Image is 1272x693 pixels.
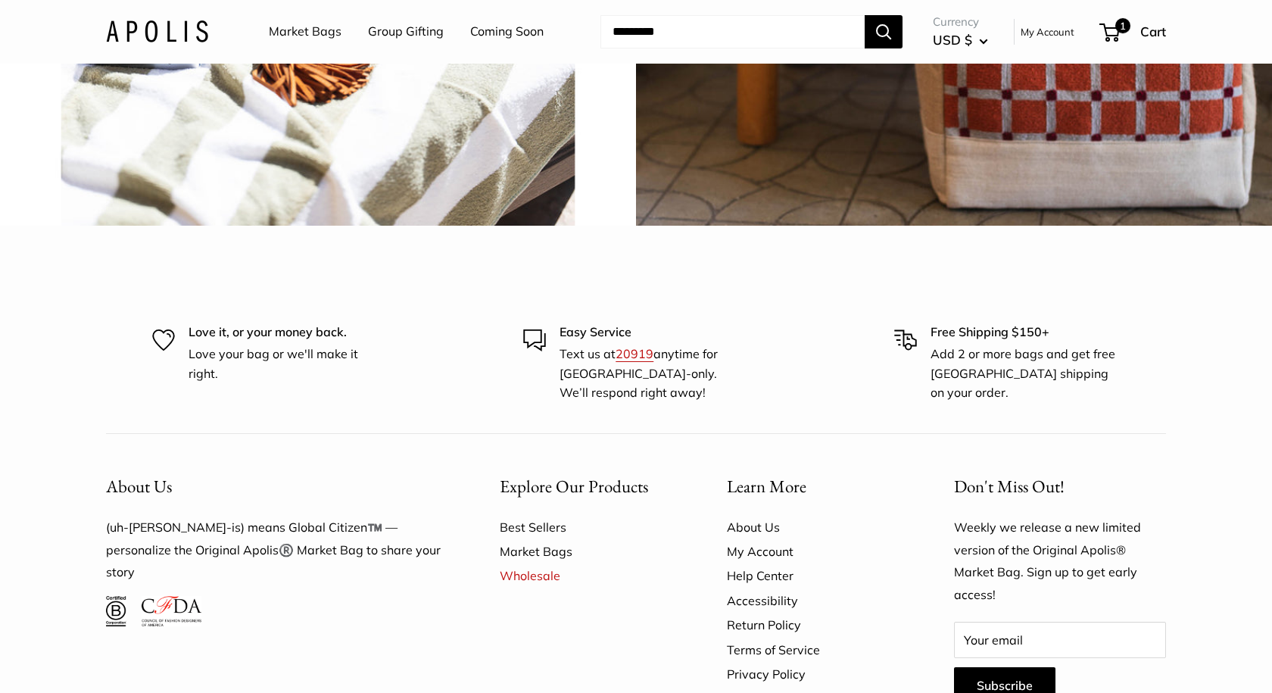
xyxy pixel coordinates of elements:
[1115,18,1130,33] span: 1
[954,517,1166,607] p: Weekly we release a new limited version of the Original Apolis® Market Bag. Sign up to get early ...
[500,472,674,501] button: Explore Our Products
[500,475,648,498] span: Explore Our Products
[865,15,903,48] button: Search
[106,517,447,585] p: (uh-[PERSON_NAME]-is) means Global Citizen™️ — personalize the Original Apolis®️ Market Bag to sh...
[727,475,806,498] span: Learn More
[106,596,126,626] img: Certified B Corporation
[106,475,172,498] span: About Us
[727,613,901,637] a: Return Policy
[933,28,988,52] button: USD $
[500,563,674,588] a: Wholesale
[1101,20,1166,44] a: 1 Cart
[933,32,972,48] span: USD $
[106,472,447,501] button: About Us
[106,20,208,42] img: Apolis
[189,323,378,342] p: Love it, or your money back.
[12,635,162,681] iframe: Sign Up via Text for Offers
[600,15,865,48] input: Search...
[616,346,653,361] a: 20919
[560,323,749,342] p: Easy Service
[727,638,901,662] a: Terms of Service
[500,515,674,539] a: Best Sellers
[189,345,378,383] p: Love your bag or we'll make it right.
[727,515,901,539] a: About Us
[727,662,901,686] a: Privacy Policy
[727,563,901,588] a: Help Center
[727,588,901,613] a: Accessibility
[470,20,544,43] a: Coming Soon
[1140,23,1166,39] span: Cart
[560,345,749,403] p: Text us at anytime for [GEOGRAPHIC_DATA]-only. We’ll respond right away!
[931,323,1120,342] p: Free Shipping $150+
[269,20,341,43] a: Market Bags
[500,539,674,563] a: Market Bags
[727,539,901,563] a: My Account
[368,20,444,43] a: Group Gifting
[933,11,988,33] span: Currency
[954,472,1166,501] p: Don't Miss Out!
[931,345,1120,403] p: Add 2 or more bags and get free [GEOGRAPHIC_DATA] shipping on your order.
[1021,23,1074,41] a: My Account
[142,596,201,626] img: Council of Fashion Designers of America Member
[727,472,901,501] button: Learn More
